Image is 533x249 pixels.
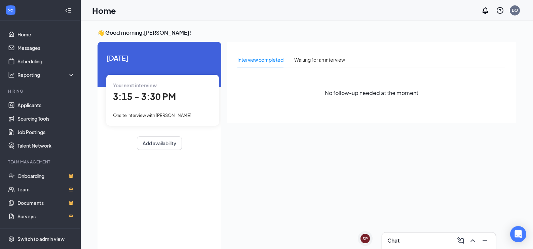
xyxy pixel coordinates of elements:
[510,226,526,242] div: Open Intercom Messenger
[8,71,15,78] svg: Analysis
[294,56,345,63] div: Waiting for an interview
[113,113,191,118] span: Onsite Interview with [PERSON_NAME]
[481,237,489,245] svg: Minimize
[387,237,399,244] h3: Chat
[17,196,75,210] a: DocumentsCrown
[113,82,157,88] span: Your next interview
[496,6,504,14] svg: QuestionInfo
[92,5,116,16] h1: Home
[17,28,75,41] a: Home
[17,112,75,125] a: Sourcing Tools
[106,53,213,63] span: [DATE]
[17,71,75,78] div: Reporting
[17,55,75,68] a: Scheduling
[363,236,368,242] div: SP
[8,159,74,165] div: Team Management
[237,56,283,63] div: Interview completed
[17,183,75,196] a: TeamCrown
[17,236,65,242] div: Switch to admin view
[467,235,478,246] button: ChevronUp
[17,210,75,223] a: SurveysCrown
[512,7,518,13] div: BO
[455,235,466,246] button: ComposeMessage
[457,237,465,245] svg: ComposeMessage
[469,237,477,245] svg: ChevronUp
[481,6,489,14] svg: Notifications
[325,89,418,97] span: No follow-up needed at the moment
[8,236,15,242] svg: Settings
[17,125,75,139] a: Job Postings
[17,169,75,183] a: OnboardingCrown
[8,88,74,94] div: Hiring
[65,7,72,14] svg: Collapse
[113,91,176,102] span: 3:15 - 3:30 PM
[480,235,490,246] button: Minimize
[7,7,14,13] svg: WorkstreamLogo
[17,139,75,152] a: Talent Network
[17,98,75,112] a: Applicants
[17,41,75,55] a: Messages
[137,136,182,150] button: Add availability
[98,29,516,36] h3: 👋 Good morning, [PERSON_NAME] !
